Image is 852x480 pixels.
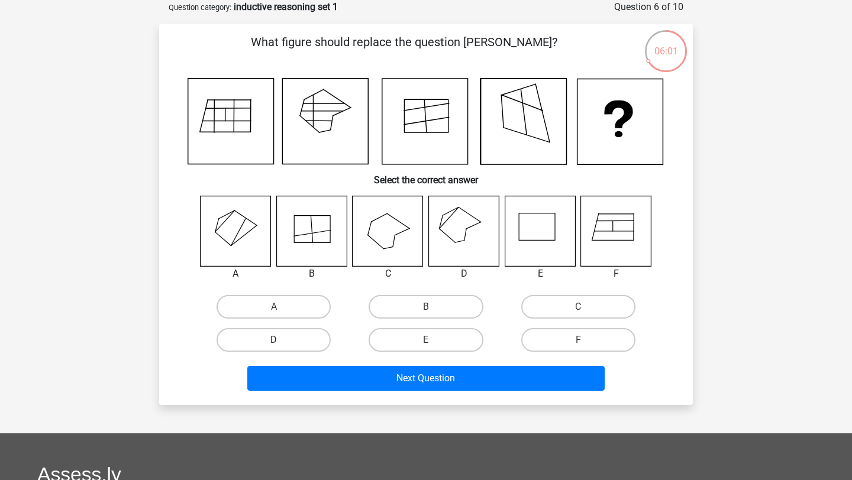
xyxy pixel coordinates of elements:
div: F [572,267,661,281]
small: Question category: [169,3,231,12]
p: What figure should replace the question [PERSON_NAME]? [178,33,630,69]
div: A [191,267,280,281]
div: C [343,267,433,281]
label: D [217,328,331,352]
div: D [419,267,509,281]
label: C [521,295,635,319]
label: F [521,328,635,352]
div: E [496,267,585,281]
label: E [369,328,483,352]
strong: inductive reasoning set 1 [234,1,338,12]
h6: Select the correct answer [178,165,674,186]
label: A [217,295,331,319]
div: 06:01 [644,29,688,59]
button: Next Question [247,366,605,391]
label: B [369,295,483,319]
div: B [267,267,357,281]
